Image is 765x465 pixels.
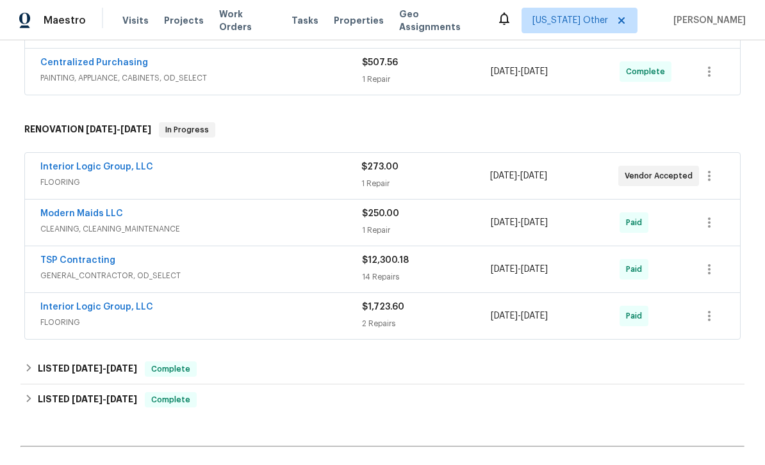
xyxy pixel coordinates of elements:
span: [DATE] [521,311,548,320]
span: Visits [122,14,149,27]
a: Centralized Purchasing [40,58,148,67]
div: 1 Repair [361,177,489,190]
span: Paid [626,216,647,229]
span: Complete [146,363,195,375]
span: PAINTING, APPLIANCE, CABINETS, OD_SELECT [40,72,362,84]
span: Complete [626,65,670,78]
div: LISTED [DATE]-[DATE]Complete [21,384,744,415]
span: - [491,263,548,276]
div: 1 Repair [362,73,491,86]
span: [US_STATE] Other [532,14,608,27]
span: $250.00 [362,209,399,218]
div: 2 Repairs [362,317,491,330]
span: $1,723.60 [362,303,404,311]
span: - [491,216,548,229]
span: [DATE] [521,218,548,227]
span: In Progress [160,123,214,136]
h6: LISTED [38,392,137,407]
span: Geo Assignments [399,8,481,33]
span: [DATE] [106,395,137,404]
span: GENERAL_CONTRACTOR, OD_SELECT [40,269,362,282]
span: [DATE] [521,265,548,274]
span: [DATE] [490,171,517,180]
span: [PERSON_NAME] [668,14,746,27]
span: Vendor Accepted [625,169,698,182]
span: Paid [626,310,647,322]
span: - [86,125,151,134]
span: Paid [626,263,647,276]
span: [DATE] [106,364,137,373]
span: [DATE] [521,67,548,76]
a: Interior Logic Group, LLC [40,303,153,311]
span: - [491,310,548,322]
span: Maestro [44,14,86,27]
span: - [72,395,137,404]
span: CLEANING, CLEANING_MAINTENANCE [40,223,362,235]
div: RENOVATION [DATE]-[DATE]In Progress [21,109,744,150]
span: [DATE] [120,125,151,134]
span: [DATE] [520,171,547,180]
h6: RENOVATION [24,122,151,138]
span: [DATE] [491,311,518,320]
a: TSP Contracting [40,256,115,265]
span: - [491,65,548,78]
a: Modern Maids LLC [40,209,123,218]
span: Work Orders [219,8,276,33]
a: Interior Logic Group, LLC [40,162,153,171]
span: FLOORING [40,176,361,189]
span: [DATE] [86,125,117,134]
span: - [490,169,547,182]
span: Tasks [292,16,318,25]
span: - [72,364,137,373]
h6: LISTED [38,361,137,377]
div: 14 Repairs [362,271,491,283]
span: [DATE] [72,364,103,373]
span: $12,300.18 [362,256,409,265]
span: [DATE] [491,67,518,76]
span: Complete [146,393,195,406]
div: 1 Repair [362,224,491,237]
span: $273.00 [361,162,399,171]
span: [DATE] [491,265,518,274]
span: [DATE] [491,218,518,227]
span: $507.56 [362,58,398,67]
span: Projects [164,14,204,27]
div: LISTED [DATE]-[DATE]Complete [21,354,744,384]
span: [DATE] [72,395,103,404]
span: FLOORING [40,316,362,329]
span: Properties [334,14,384,27]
